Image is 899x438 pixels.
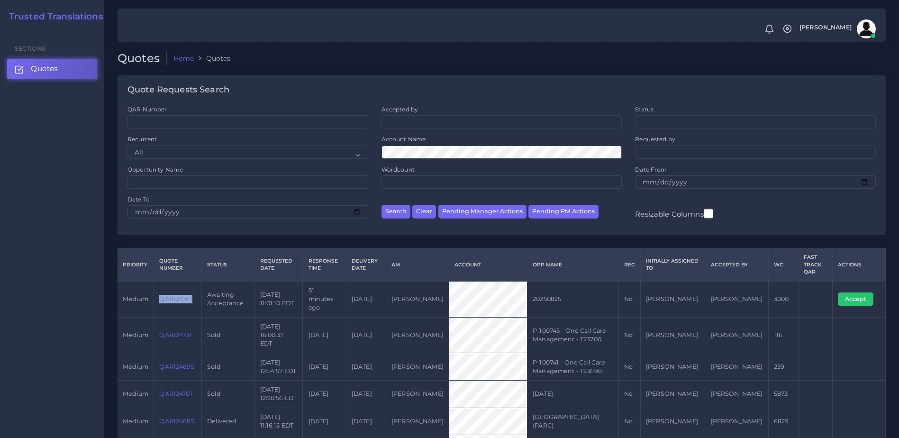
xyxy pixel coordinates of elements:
td: [PERSON_NAME] [705,317,768,353]
td: [PERSON_NAME] [386,408,449,435]
span: medium [123,363,148,370]
th: AM [386,249,449,281]
th: Actions [832,249,885,281]
td: [PERSON_NAME] [640,408,705,435]
td: Sold [201,317,254,353]
td: 239 [768,353,798,381]
td: P-100745 - One Call Care Management - T23700 [527,317,619,353]
a: Quotes [7,59,97,79]
td: [DATE] [346,408,386,435]
label: Requested by [635,135,675,143]
label: Date From [635,165,667,173]
td: [DATE] 11:01:10 EDT [254,281,303,317]
span: [PERSON_NAME] [799,25,852,31]
a: QAR124701 [159,390,192,397]
label: Wordcount [381,165,415,173]
a: QAR124689 [159,418,194,425]
td: No [618,381,640,408]
td: [PERSON_NAME] [386,381,449,408]
td: [GEOGRAPHIC_DATA] (PARC) [527,408,619,435]
img: avatar [857,19,876,38]
h4: Quote Requests Search [127,85,229,95]
td: [DATE] [303,381,346,408]
td: Sold [201,353,254,381]
td: [DATE] 16:00:37 EDT [254,317,303,353]
td: 116 [768,317,798,353]
input: Resizable Columns [704,208,713,219]
a: QAR124695 [159,363,194,370]
td: [DATE] [527,381,619,408]
label: Opportunity Name [127,165,183,173]
td: [DATE] [303,408,346,435]
th: Quote Number [154,249,202,281]
td: 3000 [768,281,798,317]
td: Awaiting Acceptance [201,281,254,317]
li: Quotes [194,54,230,63]
td: [PERSON_NAME] [705,381,768,408]
th: Status [201,249,254,281]
td: No [618,281,640,317]
td: [DATE] [303,353,346,381]
th: Response Time [303,249,346,281]
h2: Quotes [118,52,167,65]
td: [PERSON_NAME] [705,353,768,381]
button: Accept [838,292,873,306]
span: medium [123,295,148,302]
td: [DATE] 11:16:15 EDT [254,408,303,435]
button: Clear [412,205,436,219]
td: No [618,408,640,435]
label: Resizable Columns [635,208,713,219]
td: [DATE] [346,281,386,317]
a: Accept [838,295,880,302]
span: medium [123,390,148,397]
td: 6829 [768,408,798,435]
button: Pending PM Actions [528,205,599,219]
a: [PERSON_NAME]avatar [795,19,879,38]
td: 5873 [768,381,798,408]
label: Recurrent [127,135,157,143]
th: Initially Assigned to [640,249,705,281]
label: Accepted by [381,105,418,113]
button: Pending Manager Actions [438,205,527,219]
td: [DATE] [346,317,386,353]
td: [PERSON_NAME] [705,281,768,317]
td: [DATE] 12:54:57 EDT [254,353,303,381]
td: No [618,353,640,381]
span: medium [123,418,148,425]
th: Fast Track QAR [798,249,832,281]
th: Delivery Date [346,249,386,281]
label: Date To [127,195,150,203]
td: 51 minutes ago [303,281,346,317]
button: Search [381,205,410,219]
th: REC [618,249,640,281]
th: WC [768,249,798,281]
th: Accepted by [705,249,768,281]
span: Quotes [31,64,58,74]
label: Status [635,105,654,113]
th: Opp Name [527,249,619,281]
td: Sold [201,381,254,408]
a: Home [173,54,194,63]
span: Sections [15,45,46,52]
td: [PERSON_NAME] [640,381,705,408]
a: Trusted Translations [2,11,103,22]
label: QAR Number [127,105,167,113]
td: [DATE] [346,381,386,408]
span: medium [123,331,148,338]
td: [PERSON_NAME] [386,353,449,381]
td: No [618,317,640,353]
td: [DATE] [346,353,386,381]
th: Account [449,249,527,281]
td: [DATE] 12:20:56 EDT [254,381,303,408]
td: [DATE] [303,317,346,353]
th: Priority [118,249,154,281]
td: [PERSON_NAME] [640,317,705,353]
a: QAR124731 [159,331,191,338]
td: Delivered [201,408,254,435]
td: [PERSON_NAME] [386,281,449,317]
td: [PERSON_NAME] [705,408,768,435]
label: Account Name [381,135,426,143]
td: [PERSON_NAME] [640,281,705,317]
td: 20250825 [527,281,619,317]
